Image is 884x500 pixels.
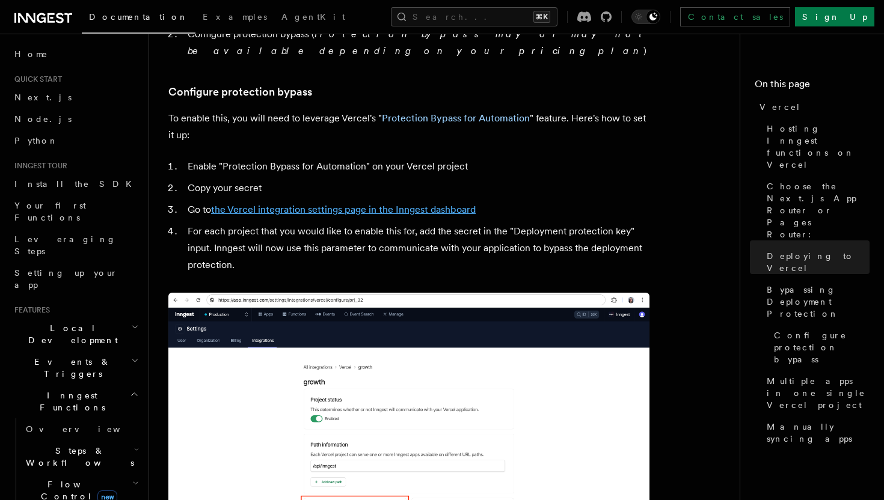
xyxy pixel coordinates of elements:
button: Toggle dark mode [631,10,660,24]
a: Node.js [10,108,141,130]
span: Configure protection bypass [774,329,870,365]
span: Hosting Inngest functions on Vercel [767,123,870,171]
a: Vercel [755,96,870,118]
li: Copy your secret [184,180,649,197]
span: Inngest tour [10,161,67,171]
span: Local Development [10,322,131,346]
a: Protection Bypass for Automation [382,112,530,124]
span: Next.js [14,93,72,102]
span: Setting up your app [14,268,118,290]
span: AgentKit [281,12,345,22]
button: Inngest Functions [10,385,141,418]
a: Configure protection bypass [769,325,870,370]
a: Configure protection bypass [168,84,312,100]
button: Steps & Workflows [21,440,141,474]
span: Your first Functions [14,201,86,222]
button: Search...⌘K [391,7,557,26]
a: Overview [21,418,141,440]
button: Local Development [10,317,141,351]
a: Manually syncing apps [762,416,870,450]
li: Enable "Protection Bypass for Automation" on your Vercel project [184,158,649,175]
span: Choose the Next.js App Router or Pages Router: [767,180,870,240]
a: Sign Up [795,7,874,26]
button: Events & Triggers [10,351,141,385]
span: Vercel [760,101,801,113]
span: Events & Triggers [10,356,131,380]
a: AgentKit [274,4,352,32]
li: For each project that you would like to enable this for, add the secret in the "Deployment protec... [184,223,649,273]
kbd: ⌘K [533,11,550,23]
span: Manually syncing apps [767,421,870,445]
a: the Vercel integration settings page in the Inngest dashboard [211,204,476,215]
span: Overview [26,424,150,434]
a: Your first Functions [10,195,141,228]
a: Home [10,43,141,65]
a: Multiple apps in one single Vercel project [762,370,870,416]
a: Examples [195,4,274,32]
span: Quick start [10,75,62,84]
span: Bypassing Deployment Protection [767,284,870,320]
span: Leveraging Steps [14,234,116,256]
a: Setting up your app [10,262,141,296]
span: Documentation [89,12,188,22]
a: Hosting Inngest functions on Vercel [762,118,870,175]
span: Deploying to Vercel [767,250,870,274]
span: Multiple apps in one single Vercel project [767,375,870,411]
span: Home [14,48,48,60]
span: Node.js [14,114,72,124]
a: Next.js [10,87,141,108]
a: Contact sales [680,7,790,26]
h4: On this page [755,77,870,96]
a: Bypassing Deployment Protection [762,279,870,325]
a: Leveraging Steps [10,228,141,262]
li: Configure protection bypass ( ) [184,26,649,59]
a: Documentation [82,4,195,34]
p: To enable this, you will need to leverage Vercel's " " feature. Here's how to set it up: [168,110,649,144]
span: Steps & Workflows [21,445,134,469]
span: Inngest Functions [10,389,130,413]
span: Features [10,305,50,315]
a: Choose the Next.js App Router or Pages Router: [762,175,870,245]
span: Python [14,136,58,145]
a: Install the SDK [10,173,141,195]
span: Install the SDK [14,179,139,189]
li: Go to [184,201,649,218]
a: Deploying to Vercel [762,245,870,279]
span: Examples [203,12,267,22]
em: Protection bypass may or may not be available depending on your pricing plan [188,28,648,56]
a: Python [10,130,141,151]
